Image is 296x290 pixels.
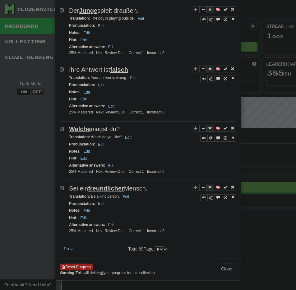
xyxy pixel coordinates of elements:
div: Sentence controls [200,194,236,201]
u: all [100,271,104,275]
strong: Hint : [69,156,77,160]
li: 25% Mastered [67,50,95,56]
span: 2025-08-19 [118,229,126,233]
li: Incorrect: 0 [146,110,166,115]
button: Edit [96,82,106,89]
li: 25% Mastered [67,228,95,234]
div: Sentence controls [200,76,236,82]
strong: Notes : [69,90,81,94]
span: magst du? [69,126,120,132]
span: 2025-08-19 [118,110,126,114]
strong: Notes : [69,208,81,213]
li: Correct: 1 [127,228,146,234]
u: falsch [110,66,128,73]
strong: Hint : [69,97,77,101]
strong: Alternative answers : [69,45,105,49]
button: Edit [106,103,117,110]
button: Edit [78,96,89,103]
div: Sentence controls [192,184,236,201]
strong: Translation : [69,135,90,139]
button: Edit [106,162,117,169]
small: Be a kind person. [69,194,131,199]
div: Sentence controls [192,125,236,142]
li: Correct: 1 [127,110,146,115]
li: Incorrect: 0 [146,50,166,56]
button: Edit [128,75,138,81]
li: Incorrect: 0 [146,228,166,234]
button: Prev [60,243,77,254]
button: Edit [81,30,92,36]
button: Edit [96,22,106,29]
strong: Pronunciation : [69,83,95,87]
small: This will delete your progress for this collection. [60,270,156,276]
span: Der spielt draußen. [69,7,138,14]
u: Junge [79,7,97,14]
strong: Translation : [69,76,90,80]
strong: Pronunciation : [69,201,95,206]
button: 🧠 [214,184,222,191]
button: 🧠 [214,125,222,132]
button: Edit [123,134,133,141]
strong: Hint : [69,38,77,42]
button: Edit [96,200,106,207]
span: 2025-08-19 [118,51,126,55]
li: Correct: 1 [127,169,146,174]
u: Welche [69,126,91,132]
strong: Translation : [69,194,90,199]
div: Sentence controls [200,135,236,142]
span: Sei ein Mensch. [69,185,147,192]
strong: Alternative answers : [69,163,105,168]
button: Edit [78,214,89,221]
li: Incorrect: 0 [146,169,166,174]
button: Edit [96,141,106,148]
button: Edit [78,37,89,44]
div: Sentence controls [200,16,236,23]
button: 🧠 [214,6,222,13]
button: Edit [81,89,92,96]
strong: Notes : [69,149,81,154]
li: Correct: 1 [127,50,146,56]
button: Edit [121,193,131,200]
button: Edit [106,222,117,228]
span: 2025-08-19 [118,169,126,174]
strong: Alternative answers : [69,223,105,227]
li: 25% Mastered [67,169,95,174]
small: The boy is playing outside. [69,16,146,21]
button: Close [217,264,236,274]
button: 🧠 [214,66,222,72]
li: Next Review: [95,169,127,174]
button: Edit [78,155,89,162]
button: Edit [106,44,117,50]
strong: Warning! [60,271,76,275]
div: Sentence controls [192,65,236,82]
li: 25% Mastered [67,110,95,115]
strong: Notes : [69,30,81,35]
small: Which do you like? [69,135,133,139]
div: Sentence controls [192,6,236,23]
div: Total: 69 Page: / 4 [117,243,179,252]
span: Ihre Antwort ist . [69,66,130,73]
strong: Translation : [69,16,90,21]
button: Edit [81,148,92,155]
small: Your answer is wrong. [69,76,138,80]
button: Reset Progress [60,264,93,270]
u: freundlicher [88,185,124,192]
strong: Hint : [69,215,77,220]
strong: Alternative answers : [69,104,105,108]
li: Next Review: [95,228,127,234]
button: Edit [136,15,146,22]
li: Next Review: [95,110,127,115]
button: Edit [81,207,92,214]
strong: Pronunciation : [69,142,95,146]
strong: Pronunciation : [69,23,95,28]
li: Next Review: [95,50,127,56]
